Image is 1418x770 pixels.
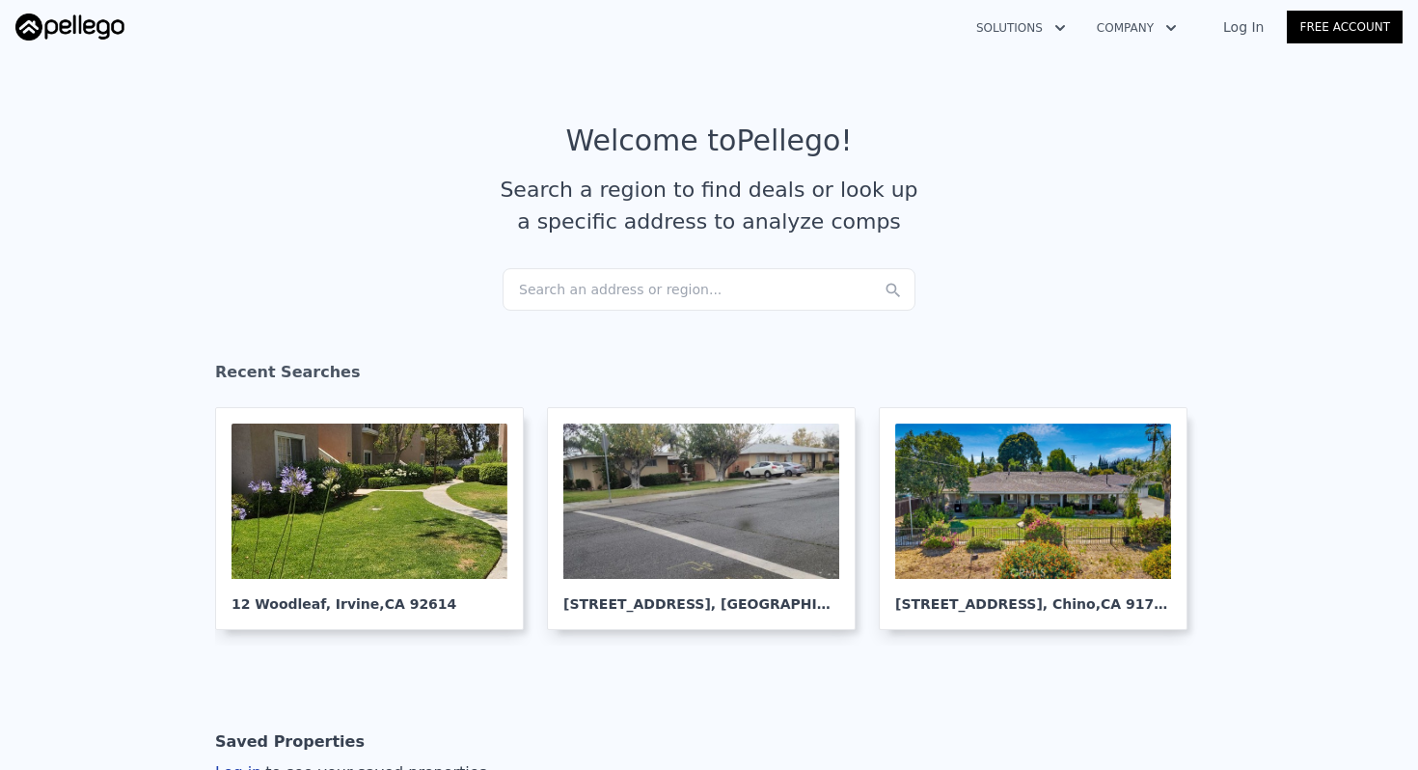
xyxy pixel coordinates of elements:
div: 12 Woodleaf , Irvine [232,579,507,614]
span: , CA 92614 [379,596,456,612]
div: Saved Properties [215,723,365,761]
div: [STREET_ADDRESS] , Chino [895,579,1171,614]
span: , CA 91710 [1096,596,1173,612]
a: Log In [1200,17,1287,37]
div: Search an address or region... [503,268,915,311]
img: Pellego [15,14,124,41]
button: Company [1081,11,1192,45]
a: 12 Woodleaf, Irvine,CA 92614 [215,407,539,630]
div: [STREET_ADDRESS] , [GEOGRAPHIC_DATA] [563,579,839,614]
a: [STREET_ADDRESS], Chino,CA 91710 [879,407,1203,630]
button: Solutions [961,11,1081,45]
div: Welcome to Pellego ! [566,124,853,158]
a: [STREET_ADDRESS], [GEOGRAPHIC_DATA] [547,407,871,630]
div: Search a region to find deals or look up a specific address to analyze comps [493,174,925,237]
div: Recent Searches [215,345,1203,407]
a: Free Account [1287,11,1403,43]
